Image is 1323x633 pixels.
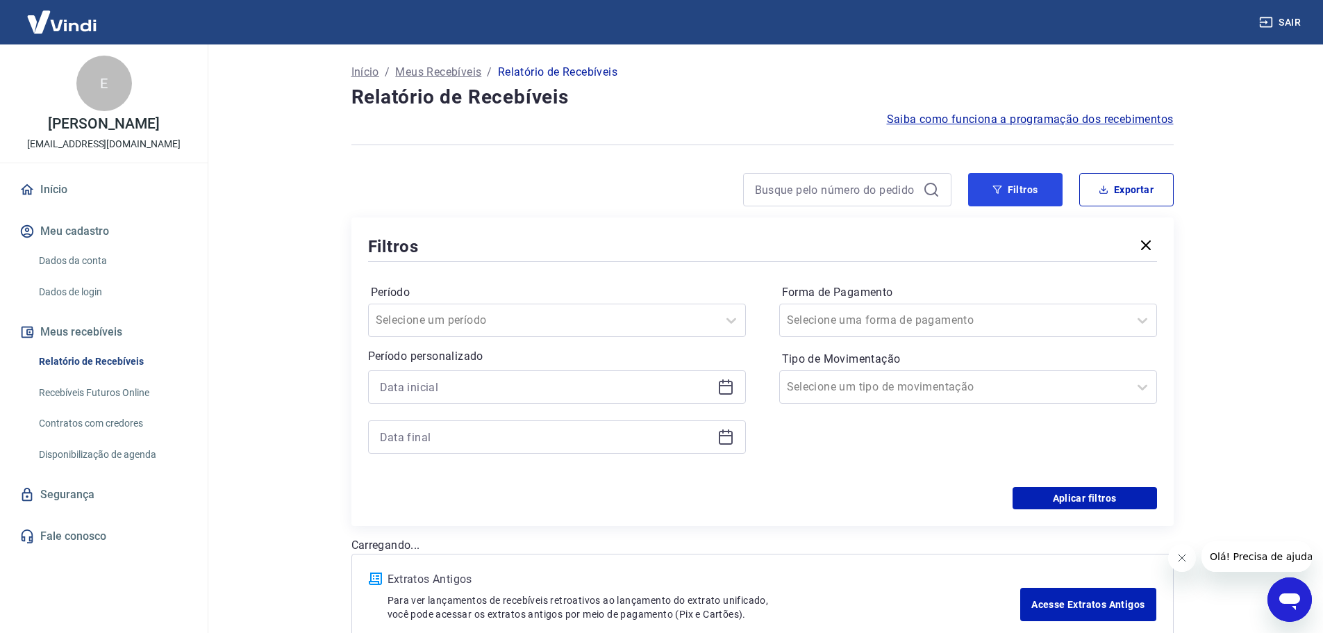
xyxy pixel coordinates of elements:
a: Acesse Extratos Antigos [1020,588,1156,621]
p: Extratos Antigos [388,571,1021,588]
a: Relatório de Recebíveis [33,347,191,376]
p: / [385,64,390,81]
input: Busque pelo número do pedido [755,179,917,200]
p: / [487,64,492,81]
a: Fale conosco [17,521,191,552]
a: Segurança [17,479,191,510]
iframe: Mensagem da empresa [1201,541,1312,572]
a: Dados de login [33,278,191,306]
a: Recebíveis Futuros Online [33,379,191,407]
button: Meu cadastro [17,216,191,247]
input: Data inicial [380,377,712,397]
a: Contratos com credores [33,409,191,438]
iframe: Botão para abrir a janela de mensagens [1267,577,1312,622]
p: [EMAIL_ADDRESS][DOMAIN_NAME] [27,137,181,151]
a: Dados da conta [33,247,191,275]
a: Disponibilização de agenda [33,441,191,469]
img: ícone [369,573,382,585]
img: Vindi [17,1,107,43]
p: Para ver lançamentos de recebíveis retroativos ao lançamento do extrato unificado, você pode aces... [388,593,1021,621]
div: E [76,56,132,111]
span: Olá! Precisa de ajuda? [8,10,117,21]
label: Tipo de Movimentação [782,351,1154,368]
p: Carregando... [351,537,1174,554]
label: Forma de Pagamento [782,284,1154,301]
iframe: Fechar mensagem [1168,544,1196,572]
button: Filtros [968,173,1063,206]
button: Exportar [1079,173,1174,206]
h4: Relatório de Recebíveis [351,83,1174,111]
p: [PERSON_NAME] [48,117,159,131]
a: Meus Recebíveis [395,64,481,81]
a: Início [17,174,191,205]
button: Sair [1256,10,1306,35]
button: Meus recebíveis [17,317,191,347]
p: Relatório de Recebíveis [498,64,617,81]
a: Início [351,64,379,81]
button: Aplicar filtros [1013,487,1157,509]
a: Saiba como funciona a programação dos recebimentos [887,111,1174,128]
input: Data final [380,427,712,447]
h5: Filtros [368,236,419,258]
p: Período personalizado [368,348,746,365]
label: Período [371,284,743,301]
